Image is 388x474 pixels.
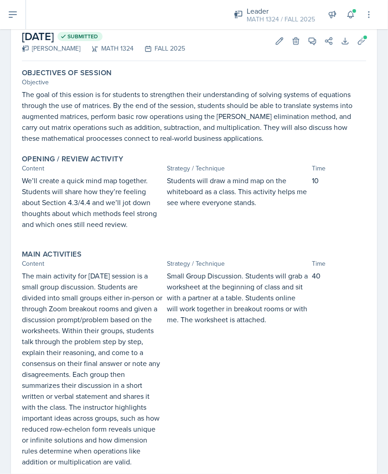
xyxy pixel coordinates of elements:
div: Leader [247,5,315,16]
div: MATH 1324 [80,44,134,53]
label: Main Activities [22,250,82,259]
p: The goal of this ession is for students to strengthen their understanding of solving systems of e... [22,89,366,144]
p: 40 [312,270,366,281]
p: Students will draw a mind map on the whiteboard as a class. This activity helps me see where ever... [167,175,308,208]
div: [PERSON_NAME] [22,44,80,53]
p: We’ll create a quick mind map together. Students will share how they’re feeling about Section 4.3... [22,175,163,230]
div: Strategy / Technique [167,259,308,268]
h2: [DATE] [22,28,185,45]
p: 10 [312,175,366,186]
label: Objectives of Session [22,68,112,77]
div: MATH 1324 / FALL 2025 [247,15,315,24]
span: Submitted [67,33,98,40]
div: Time [312,164,366,173]
label: Opening / Review Activity [22,155,123,164]
div: Objective [22,77,366,87]
p: Small Group Discussion. Students will grab a worksheet at the beginning of class and sit with a p... [167,270,308,325]
div: Content [22,164,163,173]
div: FALL 2025 [134,44,185,53]
div: Content [22,259,163,268]
div: Strategy / Technique [167,164,308,173]
div: Time [312,259,366,268]
p: The main activity for [DATE] session is a small group discussion. Students are divided into small... [22,270,163,467]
